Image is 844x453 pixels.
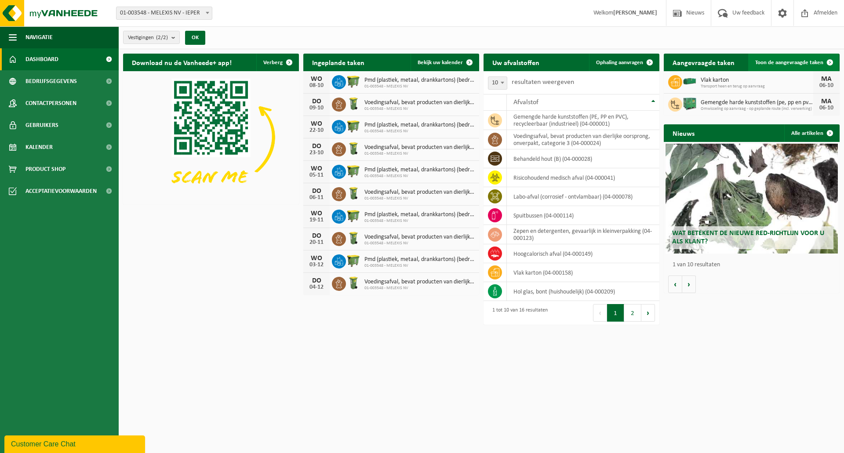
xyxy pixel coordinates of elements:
[346,275,361,290] img: WB-0140-HPE-GN-50
[593,304,607,322] button: Previous
[748,54,839,71] a: Toon de aangevraagde taken
[156,35,168,40] count: (2/2)
[666,144,838,254] a: Wat betekent de nieuwe RED-richtlijn voor u als klant?
[128,31,168,44] span: Vestigingen
[507,130,659,149] td: voedingsafval, bevat producten van dierlijke oorsprong, onverpakt, categorie 3 (04-000024)
[308,262,325,268] div: 03-12
[308,105,325,111] div: 09-10
[682,74,697,89] img: HK-XZ-20-GN-00
[308,277,325,284] div: DO
[308,172,325,178] div: 05-11
[116,7,212,20] span: 01-003548 - MELEXIS NV - IEPER
[308,143,325,150] div: DO
[411,54,478,71] a: Bekijk uw kalender
[673,262,835,268] p: 1 van 10 resultaten
[682,96,697,111] img: PB-HB-1400-HPE-GN-01
[507,282,659,301] td: hol glas, bont (huishoudelijk) (04-000209)
[25,92,76,114] span: Contactpersonen
[308,150,325,156] div: 23-10
[484,54,548,71] h2: Uw afvalstoffen
[488,303,548,323] div: 1 tot 10 van 16 resultaten
[364,144,475,151] span: Voedingsafval, bevat producten van dierlijke oorsprong, onverpakt, categorie 3
[123,54,240,71] h2: Download nu de Vanheede+ app!
[346,96,361,111] img: WB-0140-HPE-GN-50
[507,187,659,206] td: labo-afval (corrosief - ontvlambaar) (04-000078)
[308,217,325,223] div: 19-11
[364,151,475,156] span: 01-003548 - MELEXIS NV
[346,141,361,156] img: WB-0140-HPE-GN-50
[507,263,659,282] td: vlak karton (04-000158)
[488,77,507,89] span: 10
[672,230,824,245] span: Wat betekent de nieuwe RED-richtlijn voor u als klant?
[364,234,475,241] span: Voedingsafval, bevat producten van dierlijke oorsprong, onverpakt, categorie 3
[346,231,361,246] img: WB-0140-HPE-GN-50
[308,127,325,134] div: 22-10
[418,60,463,65] span: Bekijk uw kalender
[123,71,299,203] img: Download de VHEPlus App
[701,84,813,89] span: Transport heen en terug op aanvraag
[755,60,823,65] span: Toon de aangevraagde taken
[364,279,475,286] span: Voedingsafval, bevat producten van dierlijke oorsprong, onverpakt, categorie 3
[364,286,475,291] span: 01-003548 - MELEXIS NV
[596,60,643,65] span: Ophaling aanvragen
[364,122,475,129] span: Pmd (plastiek, metaal, drankkartons) (bedrijven)
[346,253,361,268] img: WB-1100-HPE-GN-50
[364,167,475,174] span: Pmd (plastiek, metaal, drankkartons) (bedrijven)
[364,189,475,196] span: Voedingsafval, bevat producten van dierlijke oorsprong, onverpakt, categorie 3
[364,218,475,224] span: 01-003548 - MELEXIS NV
[507,225,659,244] td: zepen en detergenten, gevaarlijk in kleinverpakking (04-000123)
[364,106,475,112] span: 01-003548 - MELEXIS NV
[507,206,659,225] td: spuitbussen (04-000114)
[4,434,147,453] iframe: chat widget
[364,256,475,263] span: Pmd (plastiek, metaal, drankkartons) (bedrijven)
[263,60,283,65] span: Verberg
[25,70,77,92] span: Bedrijfsgegevens
[607,304,624,322] button: 1
[818,98,835,105] div: MA
[25,180,97,202] span: Acceptatievoorwaarden
[507,111,659,130] td: gemengde harde kunststoffen (PE, PP en PVC), recycleerbaar (industrieel) (04-000001)
[308,120,325,127] div: WO
[25,26,53,48] span: Navigatie
[507,168,659,187] td: risicohoudend medisch afval (04-000041)
[346,163,361,178] img: WB-1100-HPE-GN-50
[664,54,743,71] h2: Aangevraagde taken
[123,31,180,44] button: Vestigingen(2/2)
[668,275,682,293] button: Vorige
[641,304,655,322] button: Next
[364,84,475,89] span: 01-003548 - MELEXIS NV
[308,98,325,105] div: DO
[308,76,325,83] div: WO
[512,79,574,86] label: resultaten weergeven
[364,99,475,106] span: Voedingsafval, bevat producten van dierlijke oorsprong, onverpakt, categorie 3
[116,7,212,19] span: 01-003548 - MELEXIS NV - IEPER
[589,54,658,71] a: Ophaling aanvragen
[507,149,659,168] td: behandeld hout (B) (04-000028)
[488,76,507,90] span: 10
[364,174,475,179] span: 01-003548 - MELEXIS NV
[664,124,703,141] h2: Nieuws
[308,210,325,217] div: WO
[364,77,475,84] span: Pmd (plastiek, metaal, drankkartons) (bedrijven)
[364,129,475,134] span: 01-003548 - MELEXIS NV
[784,124,839,142] a: Alle artikelen
[308,232,325,239] div: DO
[25,114,58,136] span: Gebruikers
[701,99,813,106] span: Gemengde harde kunststoffen (pe, pp en pvc), recycleerbaar (industrieel)
[308,239,325,246] div: 20-11
[364,241,475,246] span: 01-003548 - MELEXIS NV
[308,188,325,195] div: DO
[308,83,325,89] div: 08-10
[25,48,58,70] span: Dashboard
[682,275,696,293] button: Volgende
[308,284,325,290] div: 04-12
[624,304,641,322] button: 2
[303,54,373,71] h2: Ingeplande taken
[346,208,361,223] img: WB-1100-HPE-GN-50
[818,105,835,111] div: 06-10
[185,31,205,45] button: OK
[346,119,361,134] img: WB-1100-HPE-GN-50
[256,54,298,71] button: Verberg
[25,158,65,180] span: Product Shop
